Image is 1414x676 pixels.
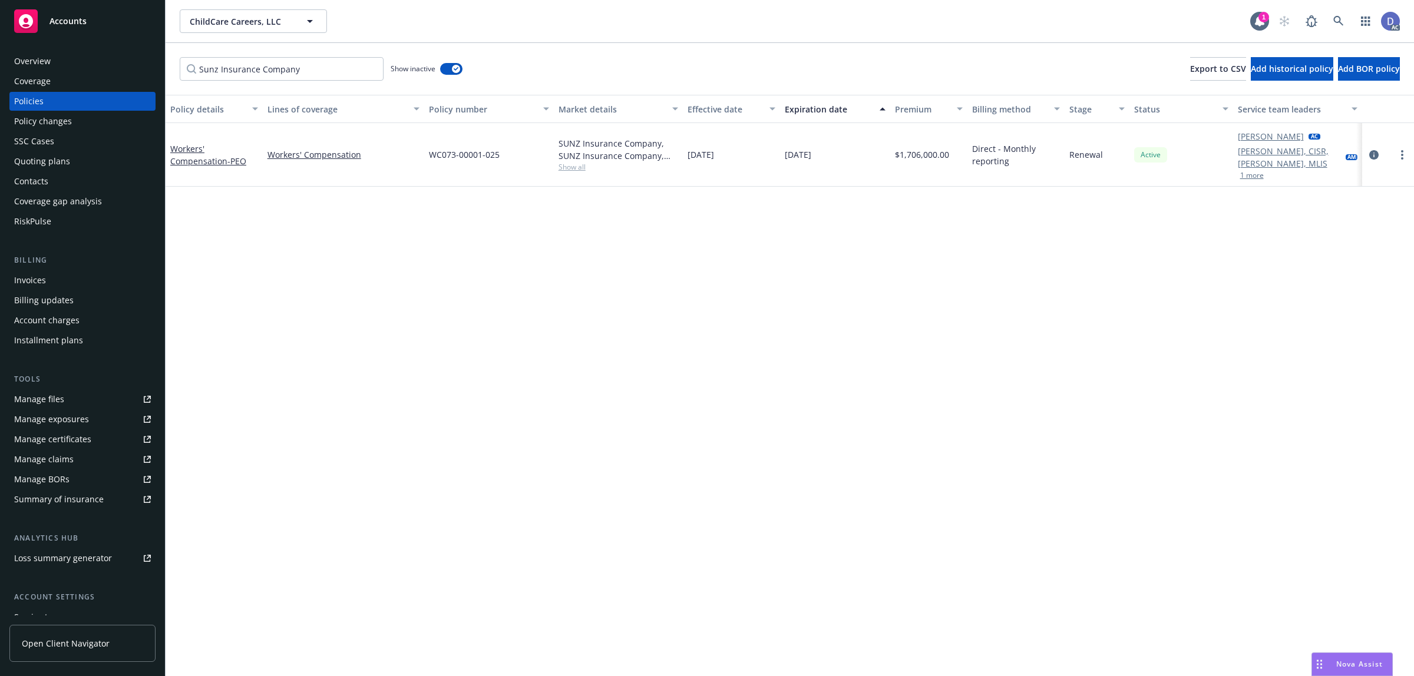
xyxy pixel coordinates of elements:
button: Lines of coverage [263,95,424,123]
button: Export to CSV [1190,57,1246,81]
div: RiskPulse [14,212,51,231]
div: Account settings [9,591,156,603]
a: SSC Cases [9,132,156,151]
img: photo [1381,12,1400,31]
a: Account charges [9,311,156,330]
div: Manage exposures [14,410,89,429]
button: Stage [1065,95,1129,123]
a: [PERSON_NAME], CISR, [PERSON_NAME], MLIS [1238,145,1342,170]
div: Premium [895,103,950,115]
div: Billing method [972,103,1047,115]
a: Billing updates [9,291,156,310]
span: Active [1139,150,1162,160]
span: Accounts [49,16,87,26]
span: ChildCare Careers, LLC [190,15,292,28]
a: Overview [9,52,156,71]
div: Quoting plans [14,152,70,171]
div: Billing updates [14,291,74,310]
a: Summary of insurance [9,490,156,509]
span: Show inactive [391,64,435,74]
a: Workers' Compensation [170,143,246,167]
a: Report a Bug [1300,9,1323,33]
a: Coverage [9,72,156,91]
a: circleInformation [1367,148,1381,162]
a: Coverage gap analysis [9,192,156,211]
a: Accounts [9,5,156,38]
span: [DATE] [785,148,811,161]
a: Service team [9,608,156,627]
a: Invoices [9,271,156,290]
a: Search [1327,9,1350,33]
div: Loss summary generator [14,549,112,568]
div: 1 [1258,12,1269,22]
span: - PEO [227,155,246,167]
div: Lines of coverage [267,103,407,115]
a: Start snowing [1273,9,1296,33]
div: Policy number [429,103,536,115]
div: Analytics hub [9,532,156,544]
div: Manage certificates [14,430,91,449]
span: Nova Assist [1336,659,1383,669]
button: Policy details [166,95,263,123]
a: Manage files [9,390,156,409]
div: Coverage gap analysis [14,192,102,211]
div: Summary of insurance [14,490,104,509]
div: SUNZ Insurance Company, SUNZ Insurance Company, Venture Programs [559,137,679,162]
input: Filter by keyword... [180,57,384,81]
a: Manage BORs [9,470,156,489]
button: Service team leaders [1233,95,1363,123]
div: Billing [9,254,156,266]
div: Overview [14,52,51,71]
button: Add BOR policy [1338,57,1400,81]
a: Policy changes [9,112,156,131]
div: Effective date [688,103,762,115]
a: Manage claims [9,450,156,469]
div: Policy details [170,103,245,115]
button: Billing method [967,95,1065,123]
div: SSC Cases [14,132,54,151]
button: Policy number [424,95,554,123]
div: Coverage [14,72,51,91]
a: Workers' Compensation [267,148,419,161]
div: Installment plans [14,331,83,350]
span: $1,706,000.00 [895,148,949,161]
div: Status [1134,103,1215,115]
span: Export to CSV [1190,63,1246,74]
a: Policies [9,92,156,111]
div: Tools [9,373,156,385]
a: Switch app [1354,9,1377,33]
button: 1 more [1240,172,1264,179]
button: Premium [890,95,968,123]
div: Invoices [14,271,46,290]
div: Account charges [14,311,80,330]
button: Market details [554,95,683,123]
span: [DATE] [688,148,714,161]
div: Policies [14,92,44,111]
a: Quoting plans [9,152,156,171]
div: Manage files [14,390,64,409]
div: Manage claims [14,450,74,469]
button: Add historical policy [1251,57,1333,81]
span: Add historical policy [1251,63,1333,74]
a: Manage exposures [9,410,156,429]
div: Drag to move [1312,653,1327,675]
a: [PERSON_NAME] [1238,130,1304,143]
a: Manage certificates [9,430,156,449]
div: Service team leaders [1238,103,1345,115]
a: RiskPulse [9,212,156,231]
div: Service team [14,608,65,627]
button: ChildCare Careers, LLC [180,9,327,33]
a: Loss summary generator [9,549,156,568]
button: Status [1129,95,1233,123]
a: Installment plans [9,331,156,350]
div: Expiration date [785,103,873,115]
div: Contacts [14,172,48,191]
span: Show all [559,162,679,172]
div: Stage [1069,103,1112,115]
span: WC073-00001-025 [429,148,500,161]
span: Add BOR policy [1338,63,1400,74]
button: Nova Assist [1311,652,1393,676]
div: Manage BORs [14,470,70,489]
button: Expiration date [780,95,890,123]
a: more [1395,148,1409,162]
